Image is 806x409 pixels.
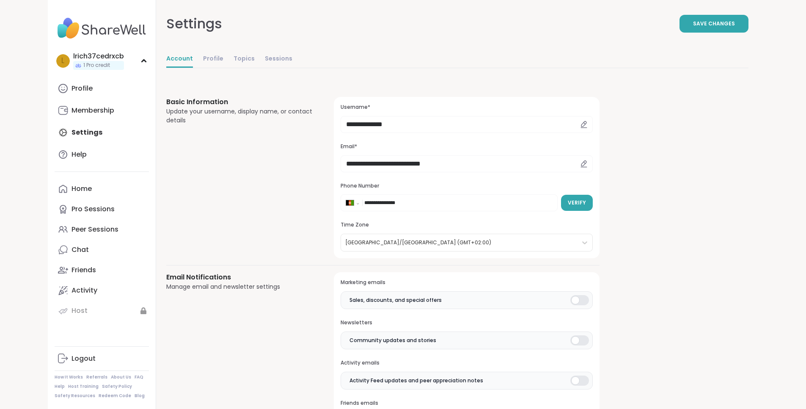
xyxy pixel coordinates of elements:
[55,199,149,219] a: Pro Sessions
[55,14,149,43] img: ShareWell Nav Logo
[341,279,592,286] h3: Marketing emails
[341,319,592,326] h3: Newsletters
[693,20,735,28] span: Save Changes
[55,280,149,301] a: Activity
[55,240,149,260] a: Chat
[166,97,314,107] h3: Basic Information
[102,384,132,390] a: Safety Policy
[72,265,96,275] div: Friends
[72,106,114,115] div: Membership
[68,384,99,390] a: Host Training
[55,100,149,121] a: Membership
[679,15,748,33] button: Save Changes
[349,377,483,384] span: Activity Feed updates and peer appreciation notes
[349,337,436,344] span: Community updates and stories
[341,400,592,407] h3: Friends emails
[72,225,118,234] div: Peer Sessions
[55,78,149,99] a: Profile
[341,221,592,229] h3: Time Zone
[166,282,314,291] div: Manage email and newsletter settings
[203,51,223,68] a: Profile
[341,104,592,111] h3: Username*
[341,182,592,190] h3: Phone Number
[341,143,592,150] h3: Email*
[55,301,149,321] a: Host
[166,51,193,68] a: Account
[72,150,87,159] div: Help
[72,204,115,214] div: Pro Sessions
[55,393,95,399] a: Safety Resources
[55,384,65,390] a: Help
[86,374,107,380] a: Referrals
[135,393,145,399] a: Blog
[72,84,93,93] div: Profile
[55,219,149,240] a: Peer Sessions
[55,179,149,199] a: Home
[234,51,255,68] a: Topics
[72,306,88,315] div: Host
[166,14,222,34] div: Settings
[55,374,83,380] a: How It Works
[83,62,110,69] span: 1 Pro credit
[265,51,292,68] a: Sessions
[341,359,592,367] h3: Activity emails
[55,348,149,369] a: Logout
[55,260,149,280] a: Friends
[55,144,149,165] a: Help
[349,296,442,304] span: Sales, discounts, and special offers
[561,195,593,211] button: Verify
[135,374,143,380] a: FAQ
[72,184,92,193] div: Home
[166,272,314,282] h3: Email Notifications
[72,286,97,295] div: Activity
[166,107,314,125] div: Update your username, display name, or contact details
[111,374,131,380] a: About Us
[99,393,131,399] a: Redeem Code
[72,245,89,254] div: Chat
[73,52,124,61] div: lrich37cedrxcb
[568,199,586,207] span: Verify
[61,55,64,66] span: l
[72,354,96,363] div: Logout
